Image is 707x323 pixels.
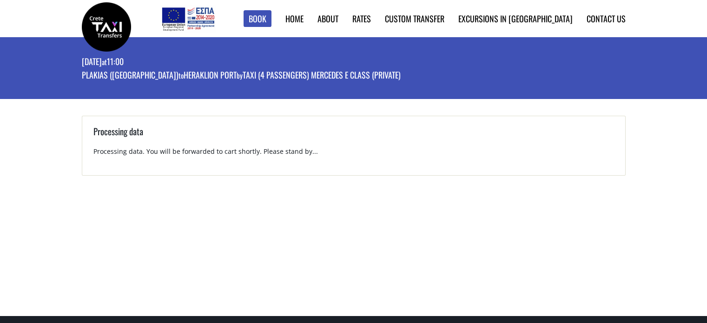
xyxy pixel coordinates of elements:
[385,13,444,25] a: Custom Transfer
[82,56,401,69] p: [DATE] 11:00
[82,2,131,52] img: Crete Taxi Transfers | Booking page | Crete Taxi Transfers
[237,70,243,80] small: by
[93,147,614,164] p: Processing data. You will be forwarded to cart shortly. Please stand by...
[93,125,614,147] h3: Processing data
[102,57,107,67] small: at
[82,21,131,31] a: Crete Taxi Transfers | Booking page | Crete Taxi Transfers
[352,13,371,25] a: Rates
[285,13,304,25] a: Home
[587,13,626,25] a: Contact us
[458,13,573,25] a: Excursions in [GEOGRAPHIC_DATA]
[317,13,338,25] a: About
[160,5,216,33] img: e-bannersEUERDF180X90.jpg
[178,70,184,80] small: to
[82,69,401,83] p: Plakias ([GEOGRAPHIC_DATA]) Heraklion port Taxi (4 passengers) Mercedes E Class (private)
[244,10,271,27] a: Book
